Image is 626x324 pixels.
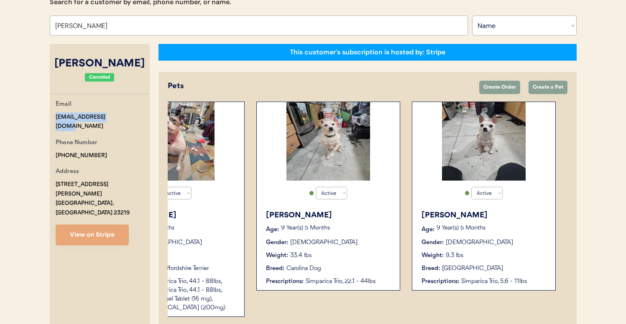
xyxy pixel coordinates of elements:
div: American Staffordshire Terrier [131,264,209,273]
div: [PHONE_NUMBER] [56,151,107,161]
div: Simparica Trio, 22.1 - 44lbs [306,277,391,286]
button: View on Stripe [56,225,129,245]
div: [DEMOGRAPHIC_DATA] [446,238,513,247]
p: 6 Year(s) 2 Months [125,225,236,231]
button: Create Order [479,81,520,94]
img: 17454458852412041876171383739385.jpg [286,102,370,181]
div: Prescriptions: [266,277,304,286]
div: 33.4 lbs [290,251,312,260]
div: This customer's subscription is hosted by: Stripe [290,48,445,57]
div: Carolina Dog [286,264,321,273]
div: Simparica Trio, 5.6 - 11lbs [461,277,547,286]
p: 9 Year(s) 5 Months [281,225,391,231]
div: [GEOGRAPHIC_DATA] [442,264,503,273]
div: [DEMOGRAPHIC_DATA] [290,238,358,247]
button: Create a Pet [529,81,567,94]
div: Prescriptions: [422,277,459,286]
div: Weight: [422,251,444,260]
div: Pets [168,81,471,92]
img: 17454453854181421738836510047956.jpg [131,102,215,181]
input: Search by name [50,15,468,36]
p: 9 Year(s) 5 Months [437,225,547,231]
div: Simparica Trio, 44.1 - 88lbs, Simparica Trio, 44.1 - 88lbs, Apoquel Tablet (16 mg), [MEDICAL_DATA... [150,277,236,312]
div: Breed: [266,264,284,273]
div: Gender: [266,238,288,247]
div: Address [56,167,79,177]
div: 9.3 lbs [446,251,463,260]
div: Email [56,99,72,110]
div: Gender: [422,238,444,247]
div: [PERSON_NAME] [266,210,391,221]
img: 17454466577292094121436485131550.jpg [442,102,526,181]
div: Phone Number [56,138,97,148]
div: Weight: [266,251,288,260]
div: [PERSON_NAME] [422,210,547,221]
div: [PERSON_NAME] [110,210,236,221]
div: Age: [422,225,434,234]
div: Age: [266,225,279,234]
div: Breed: [422,264,440,273]
div: [DEMOGRAPHIC_DATA] [135,238,202,247]
div: [PERSON_NAME] [50,56,150,72]
div: [STREET_ADDRESS][PERSON_NAME] [GEOGRAPHIC_DATA], [GEOGRAPHIC_DATA] 23219 [56,180,150,218]
div: [EMAIL_ADDRESS][DOMAIN_NAME] [56,112,150,132]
